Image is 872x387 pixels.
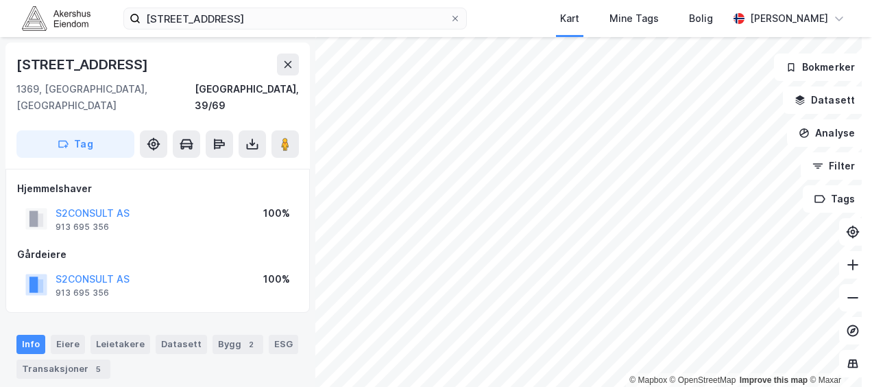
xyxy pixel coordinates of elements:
div: 100% [263,271,290,288]
div: 1369, [GEOGRAPHIC_DATA], [GEOGRAPHIC_DATA] [16,81,195,114]
div: Kart [560,10,579,27]
div: Bolig [689,10,713,27]
div: Hjemmelshaver [17,180,298,197]
div: [PERSON_NAME] [750,10,828,27]
div: Datasett [156,335,207,354]
div: Info [16,335,45,354]
div: 913 695 356 [56,288,109,298]
div: Leietakere [90,335,150,354]
div: [GEOGRAPHIC_DATA], 39/69 [195,81,299,114]
div: Eiere [51,335,85,354]
button: Bokmerker [774,54,867,81]
a: Mapbox [629,375,667,385]
div: Bygg [213,335,263,354]
button: Analyse [787,119,867,147]
button: Tags [803,185,867,213]
div: Mine Tags [609,10,659,27]
div: [STREET_ADDRESS] [16,54,151,75]
a: OpenStreetMap [670,375,736,385]
input: Søk på adresse, matrikkel, gårdeiere, leietakere eller personer [141,8,450,29]
div: ESG [269,335,298,354]
div: 2 [244,338,258,351]
div: Transaksjoner [16,360,110,379]
div: Kontrollprogram for chat [803,321,872,387]
div: 913 695 356 [56,222,109,233]
div: Gårdeiere [17,246,298,263]
div: 5 [91,362,105,376]
img: akershus-eiendom-logo.9091f326c980b4bce74ccdd9f866810c.svg [22,6,90,30]
a: Improve this map [740,375,808,385]
iframe: Chat Widget [803,321,872,387]
button: Filter [801,152,867,180]
div: 100% [263,205,290,222]
button: Tag [16,130,134,158]
button: Datasett [783,86,867,114]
